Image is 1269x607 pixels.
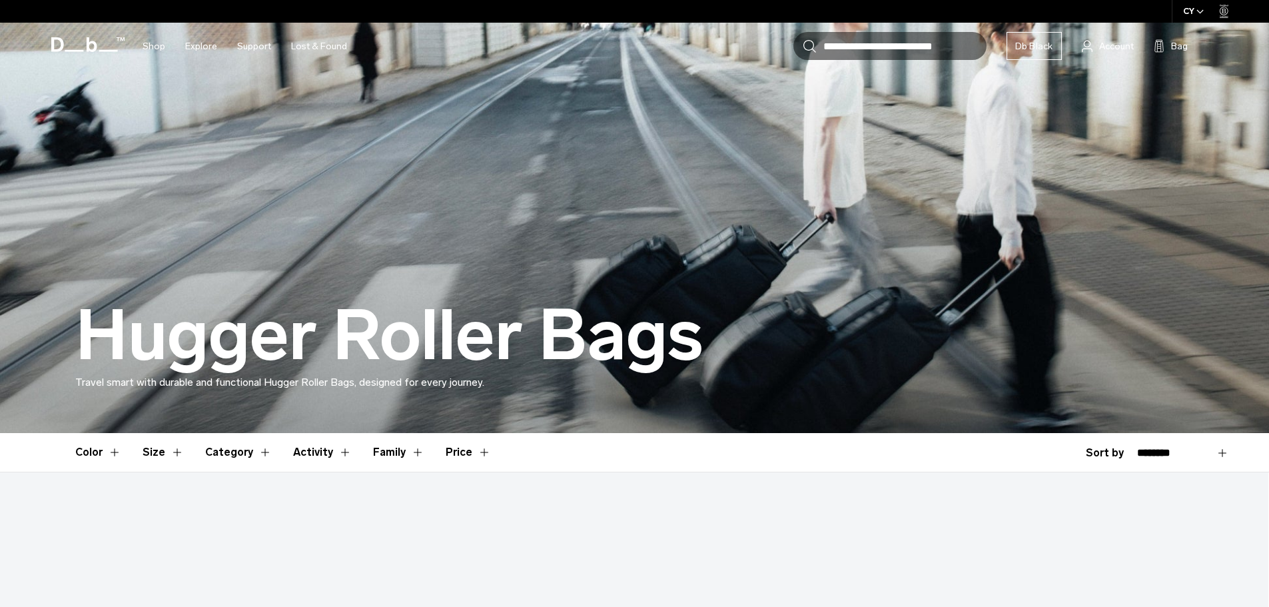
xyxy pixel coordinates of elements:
[205,433,272,472] button: Toggle Filter
[1171,39,1188,53] span: Bag
[237,23,271,70] a: Support
[75,297,703,374] h1: Hugger Roller Bags
[143,23,165,70] a: Shop
[1082,38,1134,54] a: Account
[185,23,217,70] a: Explore
[133,23,357,70] nav: Main Navigation
[293,433,352,472] button: Toggle Filter
[75,376,484,388] span: Travel smart with durable and functional Hugger Roller Bags, designed for every journey.
[446,433,491,472] button: Toggle Price
[373,433,424,472] button: Toggle Filter
[291,23,347,70] a: Lost & Found
[1099,39,1134,53] span: Account
[143,433,184,472] button: Toggle Filter
[75,433,121,472] button: Toggle Filter
[1007,32,1062,60] a: Db Black
[1154,38,1188,54] button: Bag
